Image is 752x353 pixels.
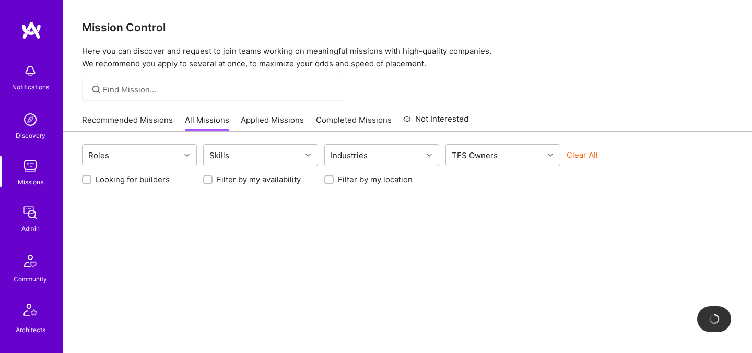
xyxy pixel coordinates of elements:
a: Recommended Missions [82,114,173,132]
div: Admin [21,223,40,234]
label: Filter by my availability [217,174,301,185]
i: icon Chevron [548,152,553,158]
a: Completed Missions [316,114,392,132]
img: loading [707,312,722,326]
i: icon Chevron [427,152,432,158]
div: Notifications [12,81,49,92]
a: Applied Missions [241,114,304,132]
div: Discovery [16,130,45,141]
div: Roles [86,148,112,163]
i: icon Chevron [305,152,311,158]
div: TFS Owners [449,148,500,163]
img: Architects [18,299,43,324]
img: teamwork [20,156,41,176]
a: Not Interested [403,113,468,132]
div: Community [14,274,47,285]
i: icon Chevron [184,152,190,158]
img: logo [21,21,42,40]
div: Skills [207,148,232,163]
img: Community [18,249,43,274]
img: admin teamwork [20,202,41,223]
h3: Mission Control [82,21,733,34]
p: Here you can discover and request to join teams working on meaningful missions with high-quality ... [82,45,733,70]
label: Looking for builders [96,174,170,185]
div: Missions [18,176,43,187]
img: bell [20,61,41,81]
button: Clear All [567,149,598,160]
div: Architects [16,324,45,335]
label: Filter by my location [338,174,413,185]
input: Find Mission... [103,84,335,95]
img: discovery [20,109,41,130]
a: All Missions [185,114,229,132]
i: icon SearchGrey [90,84,102,96]
div: Industries [328,148,370,163]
